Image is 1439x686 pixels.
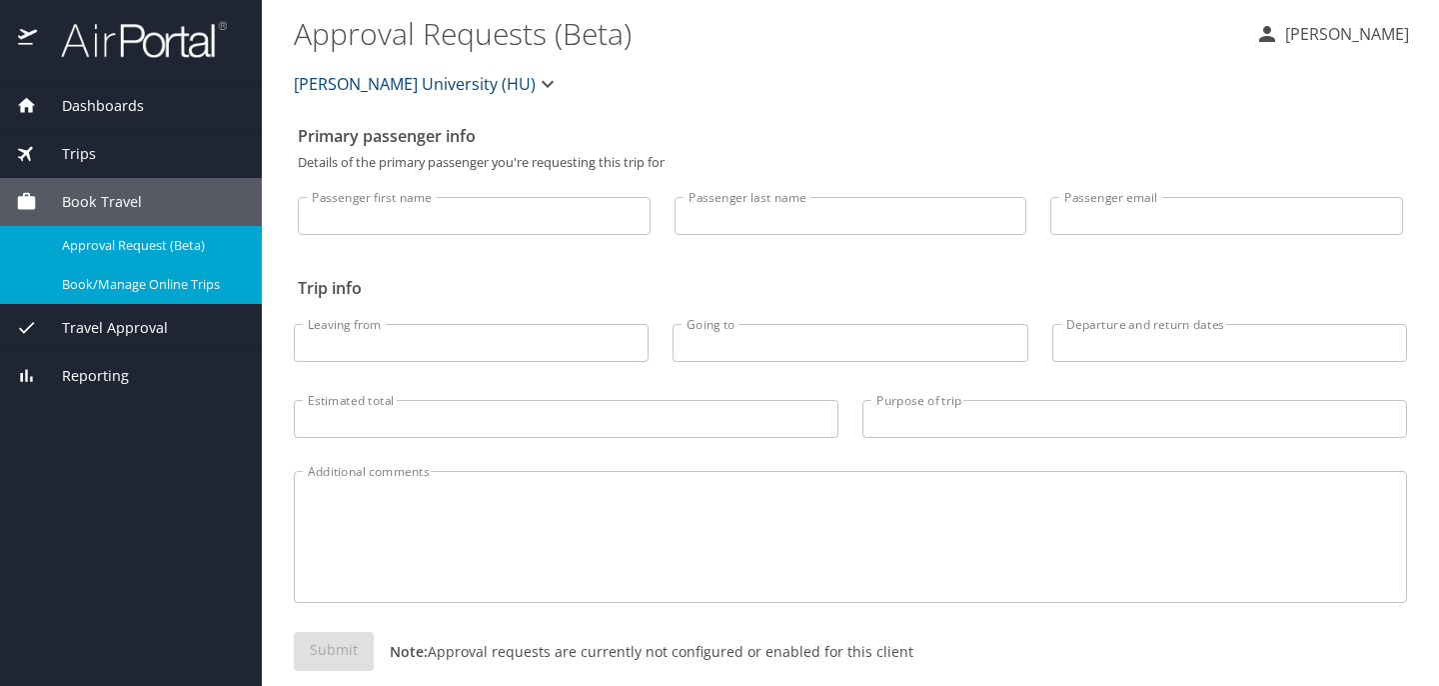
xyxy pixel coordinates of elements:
h2: Trip info [298,272,1403,304]
img: icon-airportal.png [18,20,39,59]
span: Trips [37,143,96,165]
span: [PERSON_NAME] University (HU) [294,70,536,98]
span: Dashboards [37,95,144,117]
p: Approval requests are currently not configured or enabled for this client [374,641,913,662]
strong: Note: [390,642,428,661]
img: airportal-logo.png [39,20,227,59]
p: [PERSON_NAME] [1279,22,1409,46]
p: Details of the primary passenger you're requesting this trip for [298,156,1403,169]
span: Travel Approval [37,317,168,339]
h2: Primary passenger info [298,120,1403,152]
button: [PERSON_NAME] [1247,16,1417,52]
span: Approval Request (Beta) [62,236,238,255]
h1: Approval Requests (Beta) [294,2,1239,64]
span: Book Travel [37,191,142,213]
span: Reporting [37,365,129,387]
span: Book/Manage Online Trips [62,275,238,294]
button: [PERSON_NAME] University (HU) [286,64,568,104]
